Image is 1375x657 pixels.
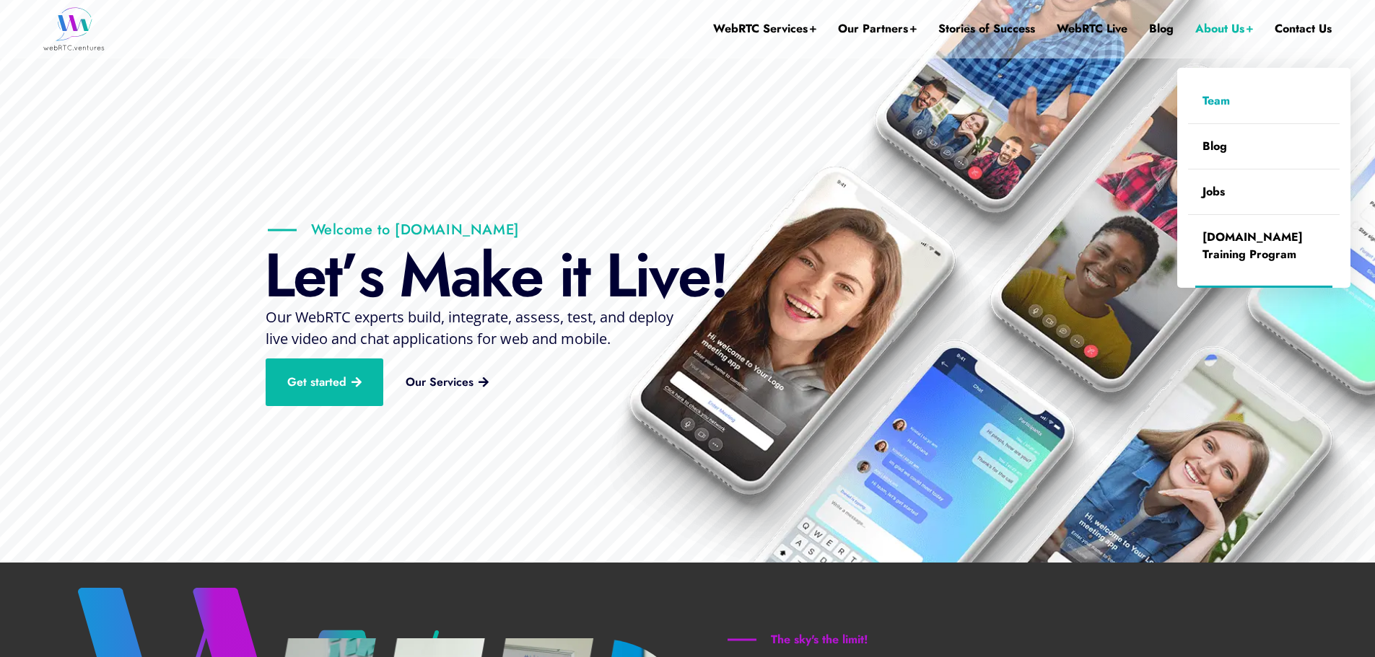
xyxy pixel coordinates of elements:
p: Welcome to [DOMAIN_NAME] [268,221,520,239]
div: L [264,243,293,308]
div: s [358,243,383,308]
a: Team [1188,79,1340,123]
div: L [606,243,634,308]
div: ’ [341,243,358,308]
div: v [649,243,678,308]
a: [DOMAIN_NAME] Training Program [1188,215,1340,277]
div: e [510,243,542,308]
div: k [480,243,510,308]
div: e [678,243,710,308]
div: i [559,243,573,308]
img: WebRTC.ventures [43,7,105,50]
div: t [325,243,341,308]
div: a [450,243,480,308]
a: Blog [1188,124,1340,169]
div: i [634,243,649,308]
div: e [293,243,325,308]
a: Our Services [384,365,510,400]
h6: The sky's the limit! [728,632,912,647]
div: M [399,243,450,308]
span: Our WebRTC experts build, integrate, assess, test, and deploy live video and chat applications fo... [266,307,673,348]
a: Jobs [1188,169,1340,214]
a: Get started [266,358,383,406]
div: t [573,243,589,308]
div: ! [710,243,728,308]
